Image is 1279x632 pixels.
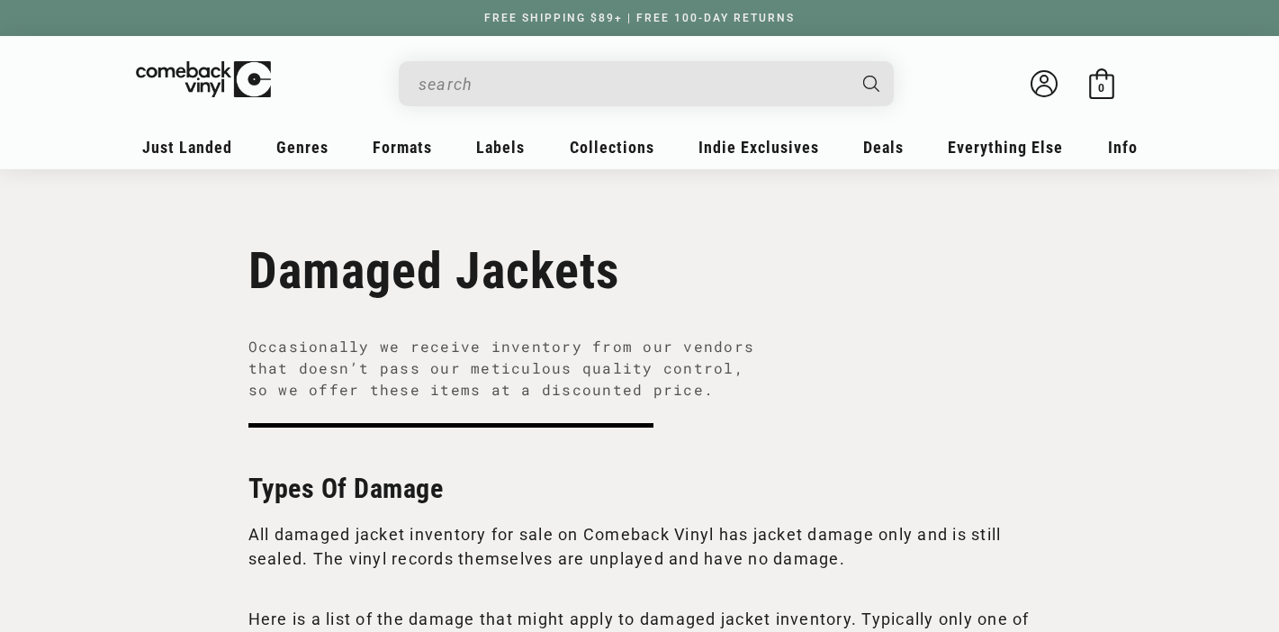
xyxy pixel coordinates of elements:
h1: Damaged Jackets [248,241,1031,301]
p: Occasionally we receive inventory from our vendors that doesn’t pass our meticulous quality contr... [248,336,766,401]
span: Info [1108,138,1138,157]
span: Indie Exclusives [698,138,819,157]
span: Genres [276,138,329,157]
div: Search [399,61,894,106]
span: Everything Else [948,138,1063,157]
input: When autocomplete results are available use up and down arrows to review and enter to select [419,66,845,103]
span: Collections [570,138,654,157]
span: Formats [373,138,432,157]
span: Just Landed [142,138,232,157]
a: FREE SHIPPING $89+ | FREE 100-DAY RETURNS [466,12,813,24]
h2: Types Of Damage [248,473,1031,504]
p: All damaged jacket inventory for sale on Comeback Vinyl has jacket damage only and is still seale... [248,522,1031,571]
button: Search [847,61,896,106]
span: Deals [863,138,904,157]
span: Labels [476,138,525,157]
span: 0 [1098,81,1104,95]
